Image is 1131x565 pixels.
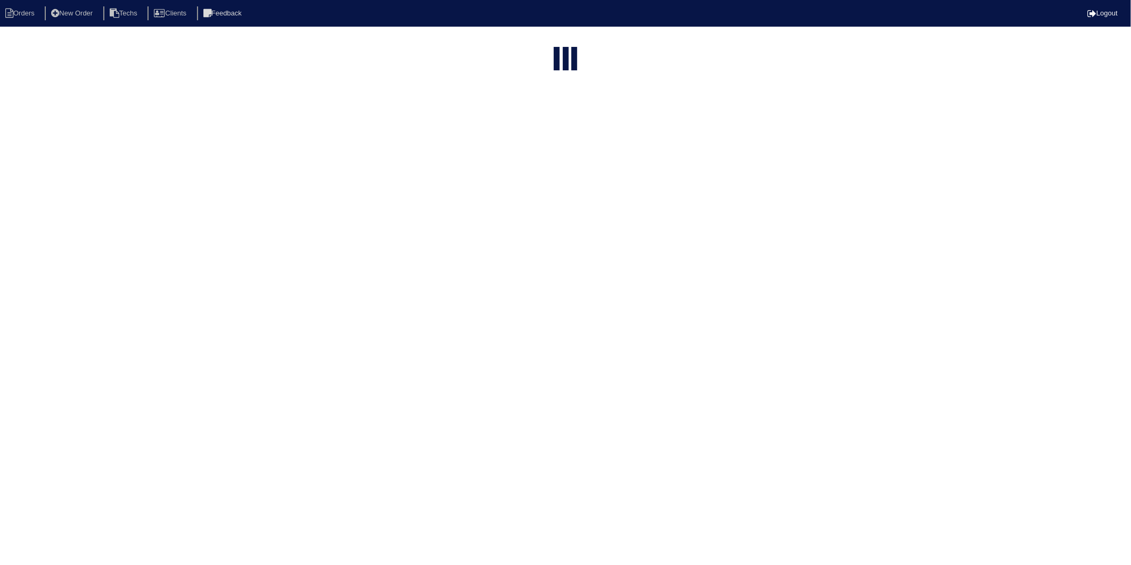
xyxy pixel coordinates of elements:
a: Techs [103,9,146,17]
li: Techs [103,6,146,21]
a: Logout [1087,9,1118,17]
li: Clients [147,6,195,21]
li: New Order [45,6,101,21]
div: loading... [563,47,569,75]
li: Feedback [197,6,250,21]
a: New Order [45,9,101,17]
a: Clients [147,9,195,17]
